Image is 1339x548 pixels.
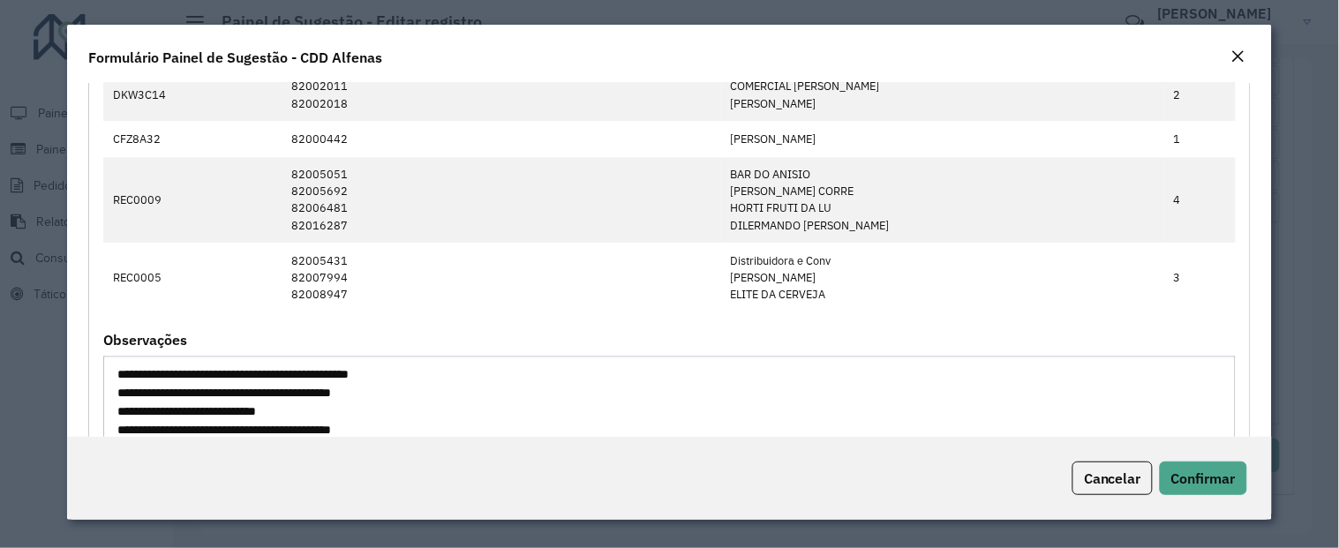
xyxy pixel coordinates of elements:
[103,157,282,244] td: REC0009
[88,47,382,68] h4: Formulário Painel de Sugestão - CDD Alfenas
[103,121,282,156] td: CFZ8A32
[1072,462,1153,495] button: Cancelar
[282,121,721,156] td: 82000442
[1231,49,1245,64] em: Fechar
[1171,469,1236,487] span: Confirmar
[1226,46,1251,69] button: Close
[282,157,721,244] td: 82005051 82005692 82006481 82016287
[1165,121,1236,156] td: 1
[88,24,1251,528] div: Mapas Sugeridos: Placa-Cliente
[721,69,1165,121] td: COMERCIAL [PERSON_NAME] [PERSON_NAME]
[721,243,1165,312] td: Distribuidora e Conv [PERSON_NAME] ELITE DA CERVEJA
[103,329,187,350] label: Observações
[103,243,282,312] td: REC0005
[282,243,721,312] td: 82005431 82007994 82008947
[721,121,1165,156] td: [PERSON_NAME]
[721,157,1165,244] td: BAR DO ANISIO [PERSON_NAME] CORRE HORTI FRUTI DA LU DILERMANDO [PERSON_NAME]
[1160,462,1247,495] button: Confirmar
[103,69,282,121] td: DKW3C14
[1084,469,1141,487] span: Cancelar
[1165,157,1236,244] td: 4
[1165,69,1236,121] td: 2
[1165,243,1236,312] td: 3
[282,69,721,121] td: 82002011 82002018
